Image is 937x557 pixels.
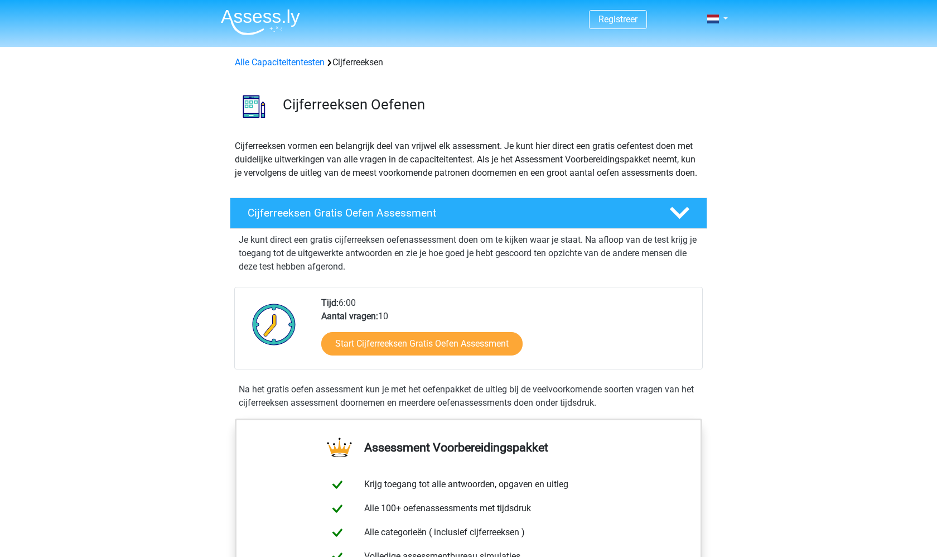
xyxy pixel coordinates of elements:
p: Cijferreeksen vormen een belangrijk deel van vrijwel elk assessment. Je kunt hier direct een grat... [235,140,702,180]
div: Cijferreeksen [230,56,707,69]
div: 6:00 10 [313,296,702,369]
a: Start Cijferreeksen Gratis Oefen Assessment [321,332,523,356]
b: Aantal vragen: [321,311,378,321]
a: Alle Capaciteitentesten [235,57,325,68]
h4: Cijferreeksen Gratis Oefen Assessment [248,207,651,219]
img: Klok [246,296,302,352]
p: Je kunt direct een gratis cijferreeksen oefenassessment doen om te kijken waar je staat. Na afloo... [239,233,698,273]
div: Na het gratis oefen assessment kun je met het oefenpakket de uitleg bij de veelvoorkomende soorte... [234,383,703,410]
img: cijferreeksen [230,83,278,130]
h3: Cijferreeksen Oefenen [283,96,698,113]
a: Cijferreeksen Gratis Oefen Assessment [225,198,712,229]
a: Registreer [598,14,637,25]
img: Assessly [221,9,300,35]
b: Tijd: [321,297,339,308]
